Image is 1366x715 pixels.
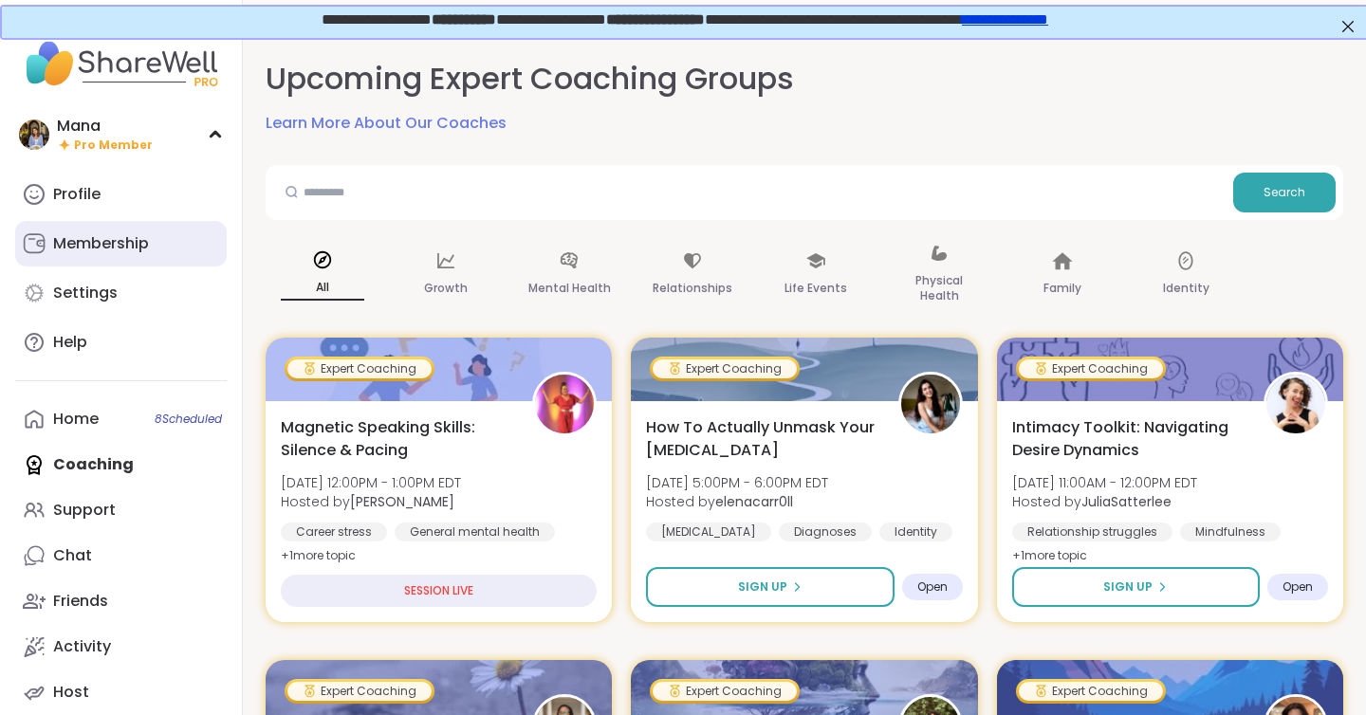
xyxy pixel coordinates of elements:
[1019,682,1163,701] div: Expert Coaching
[653,277,732,300] p: Relationships
[74,137,153,154] span: Pro Member
[653,359,797,378] div: Expert Coaching
[53,545,92,566] div: Chat
[266,112,507,135] a: Learn More About Our Coaches
[15,624,227,669] a: Activity
[535,375,594,433] img: Lisa_LaCroix
[646,492,828,511] span: Hosted by
[281,522,387,541] div: Career stress
[1019,359,1163,378] div: Expert Coaching
[155,412,222,427] span: 8 Scheduled
[15,30,227,97] img: ShareWell Nav Logo
[15,221,227,266] a: Membership
[287,682,432,701] div: Expert Coaching
[287,359,432,378] div: Expert Coaching
[528,277,611,300] p: Mental Health
[1283,579,1313,595] span: Open
[715,492,793,511] b: elenacarr0ll
[646,416,877,462] span: How To Actually Unmask Your [MEDICAL_DATA]
[424,277,468,300] p: Growth
[281,492,461,511] span: Hosted by
[1266,375,1325,433] img: JuliaSatterlee
[1180,522,1281,541] div: Mindfulness
[15,533,227,578] a: Chat
[897,269,981,307] p: Physical Health
[646,473,828,492] span: [DATE] 5:00PM - 6:00PM EDT
[281,473,461,492] span: [DATE] 12:00PM - 1:00PM EDT
[53,682,89,703] div: Host
[785,277,847,300] p: Life Events
[53,500,116,521] div: Support
[1043,277,1081,300] p: Family
[350,492,454,511] b: [PERSON_NAME]
[53,332,87,353] div: Help
[15,396,227,442] a: Home8Scheduled
[917,579,948,595] span: Open
[901,375,960,433] img: elenacarr0ll
[779,522,872,541] div: Diagnoses
[53,591,108,612] div: Friends
[53,184,101,205] div: Profile
[1233,173,1336,212] button: Search
[646,567,894,607] button: Sign Up
[53,636,111,657] div: Activity
[646,522,771,541] div: [MEDICAL_DATA]
[1012,492,1197,511] span: Hosted by
[395,522,555,541] div: General mental health
[1163,277,1209,300] p: Identity
[1081,492,1172,511] b: JuliaSatterlee
[266,58,794,101] h2: Upcoming Expert Coaching Groups
[1012,522,1172,541] div: Relationship struggles
[1103,578,1153,596] span: Sign Up
[281,276,364,301] p: All
[281,575,597,607] div: SESSION LIVE
[1012,567,1260,607] button: Sign Up
[281,416,511,462] span: Magnetic Speaking Skills: Silence & Pacing
[15,172,227,217] a: Profile
[53,409,99,430] div: Home
[15,669,227,715] a: Host
[738,578,787,596] span: Sign Up
[19,119,49,150] img: Mana
[15,578,227,624] a: Friends
[15,270,227,316] a: Settings
[879,522,952,541] div: Identity
[57,116,153,137] div: Mana
[653,682,797,701] div: Expert Coaching
[1264,184,1305,201] span: Search
[15,487,227,533] a: Support
[53,283,118,303] div: Settings
[1012,473,1197,492] span: [DATE] 11:00AM - 12:00PM EDT
[53,233,149,254] div: Membership
[1012,416,1243,462] span: Intimacy Toolkit: Navigating Desire Dynamics
[15,320,227,365] a: Help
